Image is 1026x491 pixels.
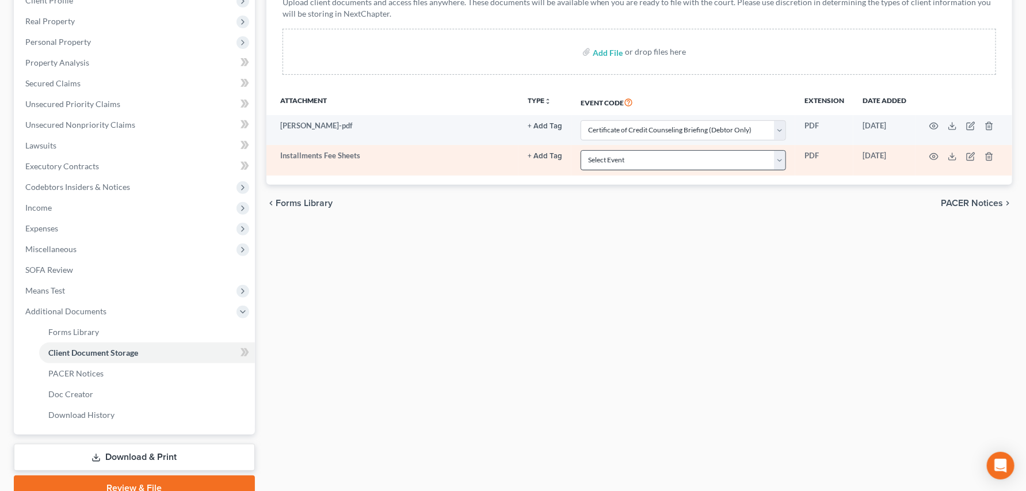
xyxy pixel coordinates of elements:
span: Income [25,203,52,212]
a: Secured Claims [16,73,255,94]
span: Unsecured Priority Claims [25,99,120,109]
span: PACER Notices [48,368,104,378]
a: Doc Creator [39,384,255,405]
span: Additional Documents [25,306,106,316]
a: Client Document Storage [39,342,255,363]
span: Forms Library [276,199,333,208]
span: Doc Creator [48,389,93,399]
a: + Add Tag [528,120,562,131]
i: chevron_left [266,199,276,208]
span: Expenses [25,223,58,233]
td: [DATE] [853,115,916,145]
span: SOFA Review [25,265,73,275]
i: unfold_more [544,98,551,105]
span: Miscellaneous [25,244,77,254]
td: PDF [795,115,853,145]
button: TYPEunfold_more [528,97,551,105]
span: Download History [48,410,115,420]
td: [PERSON_NAME]-pdf [266,115,519,145]
span: Personal Property [25,37,91,47]
a: Property Analysis [16,52,255,73]
i: chevron_right [1003,199,1012,208]
a: + Add Tag [528,150,562,161]
a: Download & Print [14,444,255,471]
button: chevron_left Forms Library [266,199,333,208]
a: Download History [39,405,255,425]
td: Installments Fee Sheets [266,145,519,175]
div: or drop files here [625,46,686,58]
a: Unsecured Priority Claims [16,94,255,115]
button: + Add Tag [528,123,562,130]
a: Lawsuits [16,135,255,156]
span: Client Document Storage [48,348,138,357]
span: Means Test [25,286,65,295]
span: Property Analysis [25,58,89,67]
span: Codebtors Insiders & Notices [25,182,130,192]
td: [DATE] [853,145,916,175]
a: Executory Contracts [16,156,255,177]
span: Unsecured Nonpriority Claims [25,120,135,130]
th: Attachment [266,89,519,115]
div: Open Intercom Messenger [987,452,1014,479]
a: SOFA Review [16,260,255,280]
span: Executory Contracts [25,161,99,171]
th: Extension [795,89,853,115]
span: Real Property [25,16,75,26]
button: + Add Tag [528,153,562,160]
span: PACER Notices [941,199,1003,208]
a: Forms Library [39,322,255,342]
th: Date added [853,89,916,115]
span: Forms Library [48,327,99,337]
td: PDF [795,145,853,175]
th: Event Code [571,89,795,115]
button: PACER Notices chevron_right [941,199,1012,208]
a: Unsecured Nonpriority Claims [16,115,255,135]
a: PACER Notices [39,363,255,384]
span: Secured Claims [25,78,81,88]
span: Lawsuits [25,140,56,150]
